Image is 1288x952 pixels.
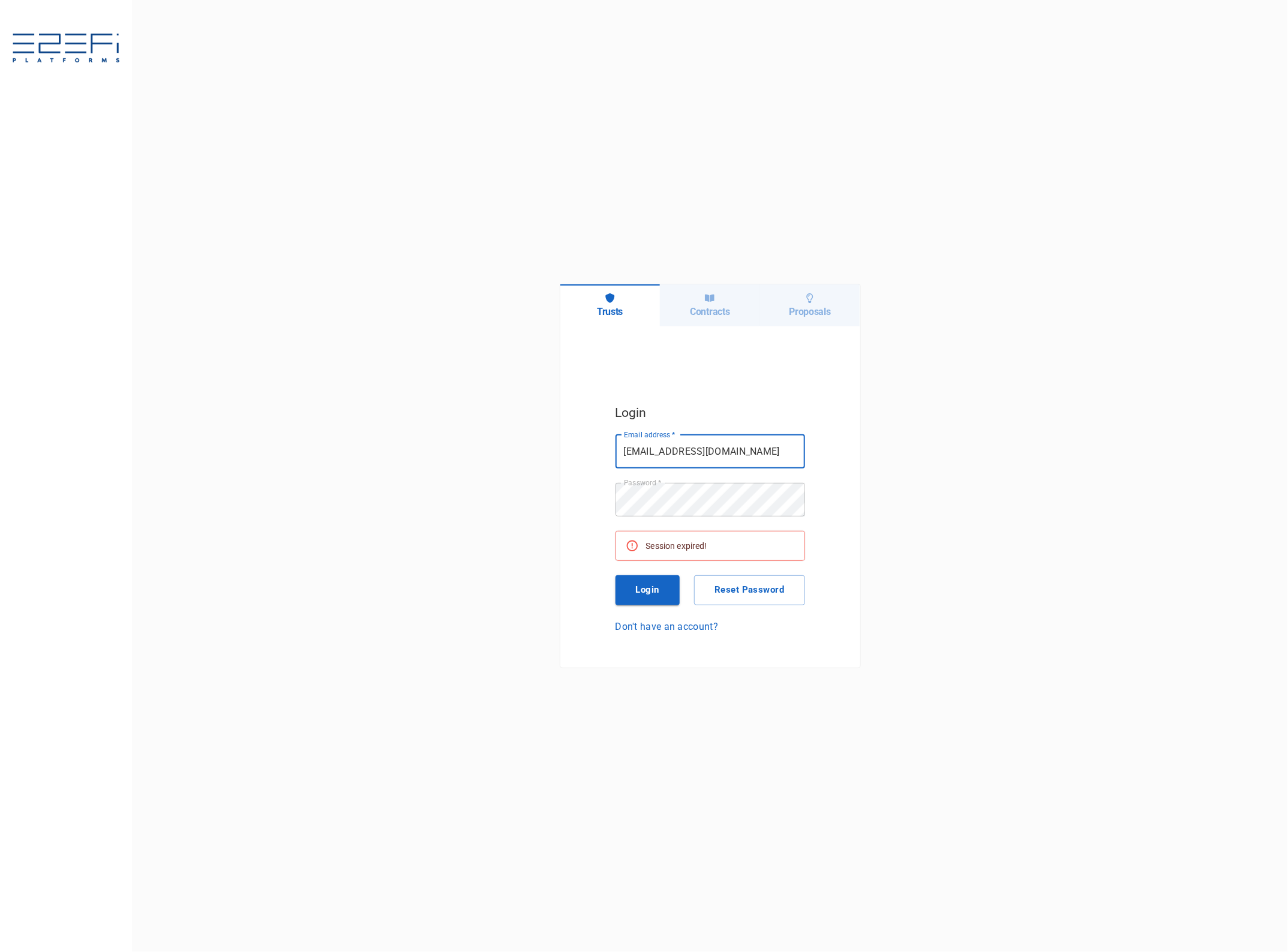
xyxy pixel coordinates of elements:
[616,403,805,423] h5: Login
[616,575,680,605] button: Login
[597,306,623,317] h6: Trusts
[646,535,707,557] div: Session expired!
[12,34,120,65] img: E2EFiPLATFORMS-7f06cbf9.svg
[624,430,675,440] label: Email address
[616,620,805,633] a: Don't have an account?
[624,477,661,488] label: Password
[789,306,831,317] h6: Proposals
[694,575,804,605] button: Reset Password
[690,306,729,317] h6: Contracts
